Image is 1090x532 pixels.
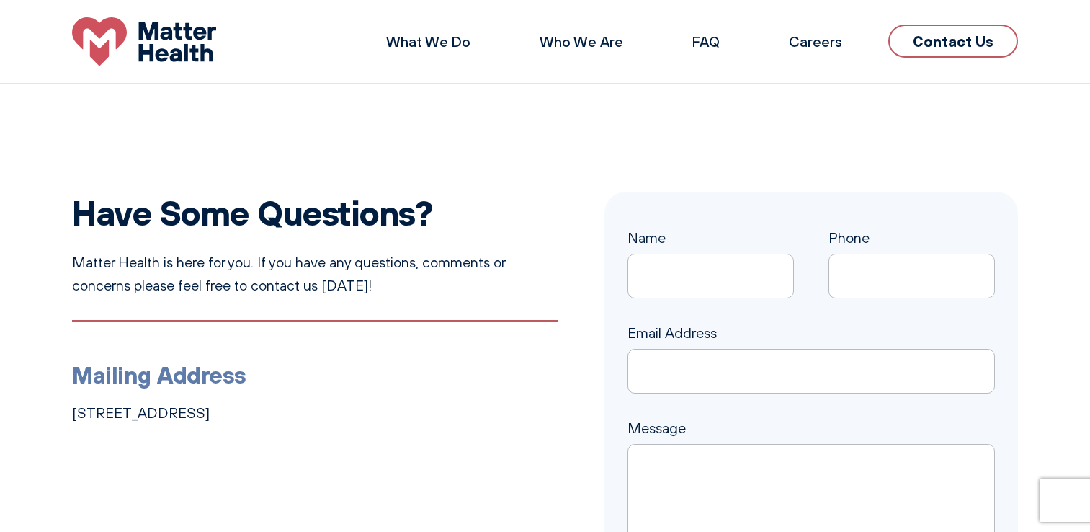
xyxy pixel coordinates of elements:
p: Matter Health is here for you. If you have any questions, comments or concerns please feel free t... [72,251,558,297]
a: Careers [789,32,842,50]
a: [STREET_ADDRESS] [72,404,210,422]
label: Email Address [627,324,995,376]
label: Message [627,420,995,460]
label: Name [627,229,794,281]
a: FAQ [692,32,720,50]
label: Phone [828,229,995,281]
a: Contact Us [888,25,1018,58]
input: Phone [828,254,995,298]
input: Email Address [627,349,995,394]
a: Who We Are [540,32,623,50]
h2: Have Some Questions? [72,192,558,234]
h3: Mailing Address [72,356,558,393]
a: What We Do [386,32,470,50]
input: Name [627,254,794,298]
